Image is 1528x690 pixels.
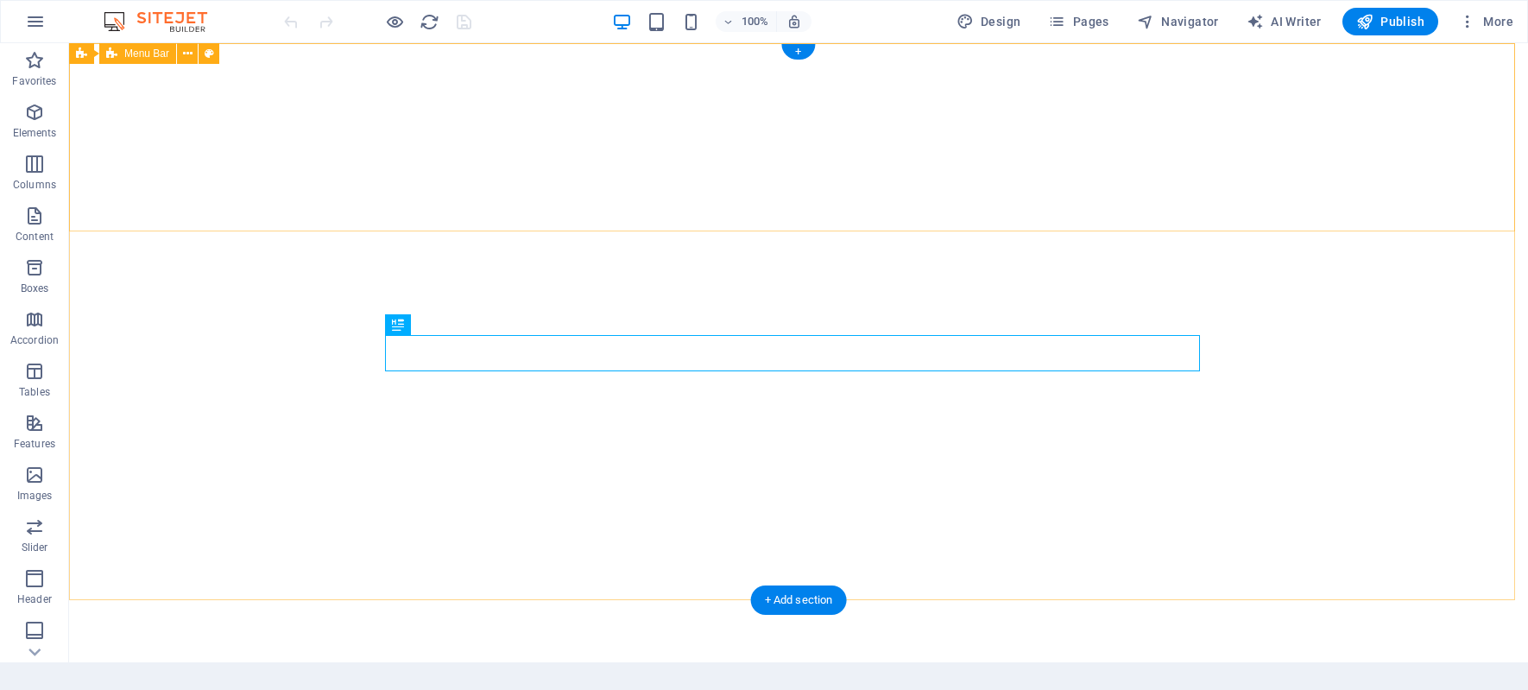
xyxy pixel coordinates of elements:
button: Pages [1041,8,1115,35]
span: AI Writer [1247,13,1322,30]
p: Header [17,592,52,606]
div: + [781,44,815,60]
p: Content [16,230,54,244]
p: Accordion [10,333,59,347]
button: reload [419,11,439,32]
p: Favorites [12,74,56,88]
i: On resize automatically adjust zoom level to fit chosen device. [786,14,802,29]
p: Tables [19,385,50,399]
span: More [1459,13,1513,30]
button: AI Writer [1240,8,1329,35]
p: Columns [13,178,56,192]
span: Publish [1356,13,1424,30]
span: Menu Bar [124,48,169,59]
p: Elements [13,126,57,140]
span: Pages [1048,13,1108,30]
button: Navigator [1130,8,1226,35]
p: Images [17,489,53,503]
p: Boxes [21,282,49,295]
h6: 100% [742,11,769,32]
button: Click here to leave preview mode and continue editing [384,11,405,32]
button: More [1452,8,1520,35]
i: Reload page [420,12,439,32]
div: + Add section [751,586,847,615]
div: Design (Ctrl+Alt+Y) [950,8,1028,35]
span: Navigator [1137,13,1219,30]
p: Slider [22,541,48,554]
img: Editor Logo [99,11,229,32]
button: Design [950,8,1028,35]
button: 100% [716,11,777,32]
button: Publish [1342,8,1438,35]
span: Design [957,13,1021,30]
p: Features [14,437,55,451]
